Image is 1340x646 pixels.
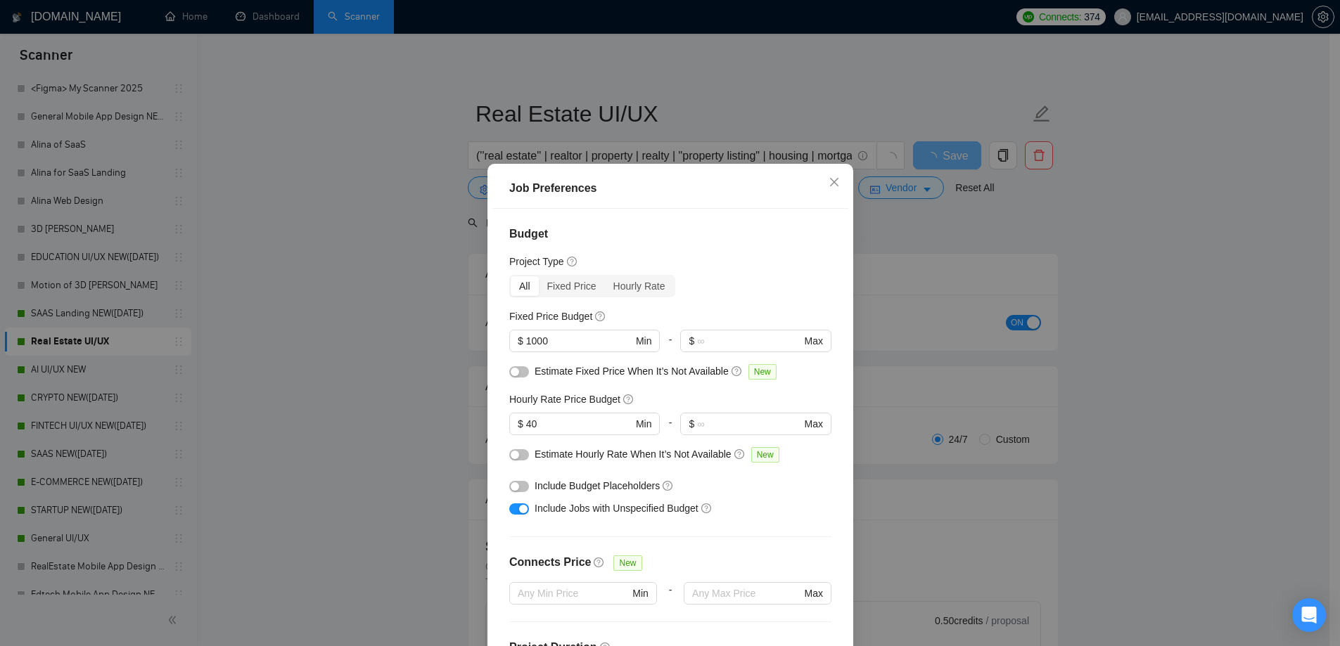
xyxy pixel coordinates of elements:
[594,557,605,568] span: question-circle
[660,413,680,446] div: -
[566,256,578,267] span: question-circle
[518,586,630,601] input: Any Min Price
[734,448,745,460] span: question-circle
[525,333,632,349] input: 0
[535,448,732,460] span: Estimate Hourly Rate When It’s Not Available
[613,555,642,571] span: New
[1292,598,1326,632] div: Open Intercom Messenger
[804,333,822,349] span: Max
[635,416,651,432] span: Min
[731,366,742,377] span: question-circle
[635,333,651,349] span: Min
[815,164,853,202] button: Close
[623,394,634,405] span: question-circle
[595,311,606,322] span: question-circle
[751,447,779,463] span: New
[538,276,604,296] div: Fixed Price
[535,480,660,491] span: Include Budget Placeholders
[804,586,822,601] span: Max
[518,333,523,349] span: $
[660,330,680,363] div: -
[518,416,523,432] span: $
[748,364,776,380] span: New
[663,480,674,491] span: question-circle
[509,254,564,269] h5: Project Type
[535,503,698,514] span: Include Jobs with Unspecified Budget
[656,582,683,621] div: -
[697,333,801,349] input: ∞
[829,176,840,188] span: close
[632,586,649,601] span: Min
[689,333,694,349] span: $
[692,586,801,601] input: Any Max Price
[509,309,592,324] h5: Fixed Price Budget
[701,503,712,514] span: question-circle
[804,416,822,432] span: Max
[509,554,591,571] h4: Connects Price
[525,416,632,432] input: 0
[604,276,673,296] div: Hourly Rate
[689,416,694,432] span: $
[509,180,831,197] div: Job Preferences
[535,366,729,377] span: Estimate Fixed Price When It’s Not Available
[509,226,831,243] h4: Budget
[697,416,801,432] input: ∞
[511,276,539,296] div: All
[509,392,620,407] h5: Hourly Rate Price Budget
